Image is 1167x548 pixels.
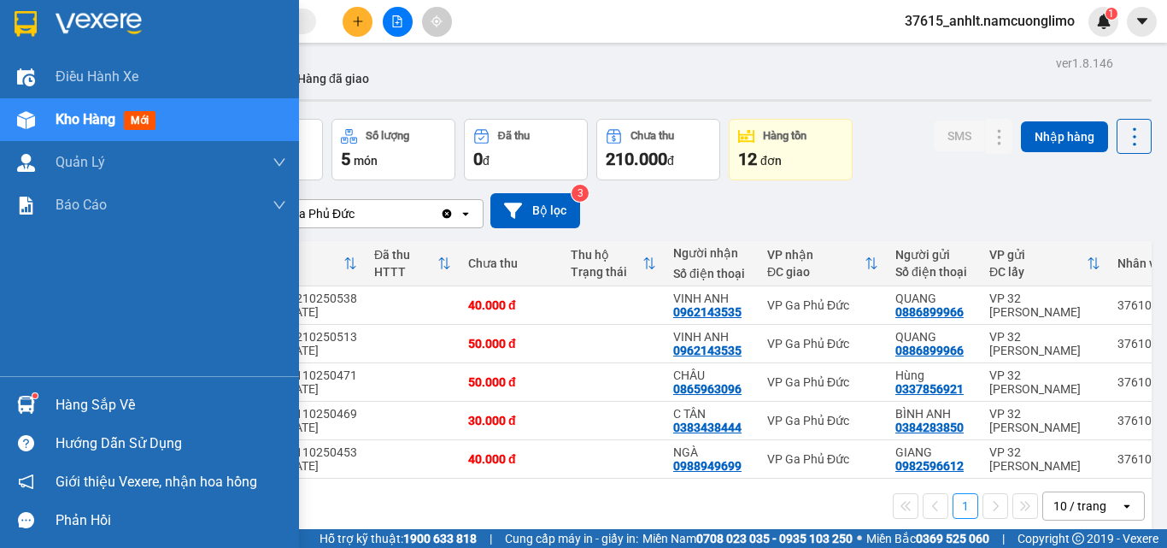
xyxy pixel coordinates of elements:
button: file-add [383,7,413,37]
span: Miền Bắc [866,529,989,548]
div: VINH ANH [673,292,750,305]
div: Hùng [895,368,972,382]
div: 0962143535 [673,344,742,357]
svg: open [459,207,472,221]
div: Đã thu [498,130,530,142]
div: 0865963096 [673,382,742,396]
span: đơn [760,154,782,168]
div: VP Ga Phủ Đức [767,337,878,351]
img: warehouse-icon [17,396,35,414]
div: CHÂU [673,368,750,382]
div: Chưa thu [468,256,554,270]
div: VINH ANH [673,330,750,344]
div: 32MTT1210250538 [251,292,357,305]
img: warehouse-icon [17,111,35,129]
span: mới [124,111,155,130]
span: 12 [738,149,757,169]
div: 32MTT1110250469 [251,407,357,421]
strong: 0708 023 035 - 0935 103 250 [696,532,853,545]
th: Toggle SortBy [366,241,460,286]
div: Người nhận [673,246,750,260]
div: Người gửi [895,248,972,262]
span: 37615_anhlt.namcuonglimo [891,10,1088,32]
button: Chưa thu210.000đ [596,119,720,180]
div: VP 32 [PERSON_NAME] [989,407,1100,434]
img: solution-icon [17,197,35,215]
button: 1 [953,493,978,519]
span: caret-down [1135,14,1150,29]
div: Đã thu [374,248,437,262]
span: plus [352,15,364,27]
div: Thu hộ [571,248,642,262]
div: 32MTT1210250513 [251,330,357,344]
div: Chưa thu [630,130,674,142]
div: C TÂN [673,407,750,421]
div: Hướng dẫn sử dụng [56,431,286,457]
div: VP 32 [PERSON_NAME] [989,292,1100,319]
span: notification [18,474,34,490]
th: Toggle SortBy [562,241,665,286]
div: VP 32 [PERSON_NAME] [989,445,1100,473]
button: Hàng tồn12đơn [729,119,853,180]
button: Đã thu0đ [464,119,588,180]
div: VP gửi [989,248,1087,262]
button: caret-down [1127,7,1157,37]
svg: Clear value [440,207,454,221]
div: 10:07 [DATE] [251,344,357,357]
span: copyright [1072,533,1084,545]
span: message [18,512,34,528]
div: 0384283850 [895,421,964,434]
div: Số điện thoại [673,267,750,280]
div: VP Ga Phủ Đức [767,375,878,389]
sup: 3 [572,185,589,202]
span: món [354,154,378,168]
button: Nhập hàng [1021,121,1108,152]
button: aim [422,7,452,37]
span: ⚪️ [857,535,862,542]
div: 0962143535 [673,305,742,319]
div: Số lượng [366,130,409,142]
button: Bộ lọc [490,193,580,228]
div: GIANG [895,445,972,459]
div: 40.000 đ [468,452,554,466]
img: warehouse-icon [17,68,35,86]
span: Giới thiệu Vexere, nhận hoa hồng [56,471,257,492]
div: Phản hồi [56,508,286,533]
span: Cung cấp máy in - giấy in: [505,529,638,548]
div: 30.000 đ [468,414,554,427]
input: Selected VP Ga Phủ Đức. [356,205,358,222]
span: đ [667,154,674,168]
div: Số điện thoại [895,265,972,279]
div: VP Ga Phủ Đức [767,298,878,312]
span: Hỗ trợ kỹ thuật: [320,529,477,548]
span: 0 [473,149,483,169]
button: plus [343,7,372,37]
strong: 1900 633 818 [403,532,477,545]
div: 0982596612 [895,459,964,473]
th: Toggle SortBy [243,241,366,286]
div: VP nhận [767,248,865,262]
img: warehouse-icon [17,154,35,172]
span: | [1002,529,1005,548]
div: VP Ga Phủ Đức [767,414,878,427]
div: 16:12 [DATE] [251,382,357,396]
div: 15:48 [DATE] [251,421,357,434]
div: NGÀ [673,445,750,459]
div: Hàng sắp về [56,392,286,418]
div: 32MTT1110250453 [251,445,357,459]
th: Toggle SortBy [981,241,1109,286]
div: Trạng thái [571,265,642,279]
span: đ [483,154,490,168]
span: Báo cáo [56,194,107,215]
span: file-add [391,15,403,27]
div: VP 32 [PERSON_NAME] [989,368,1100,396]
div: 50.000 đ [468,337,554,351]
span: aim [431,15,443,27]
span: down [273,198,286,212]
button: Số lượng5món [331,119,455,180]
div: VP Ga Phủ Đức [273,205,355,222]
img: icon-new-feature [1096,14,1111,29]
span: 1 [1108,8,1114,20]
span: | [490,529,492,548]
span: 5 [341,149,350,169]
